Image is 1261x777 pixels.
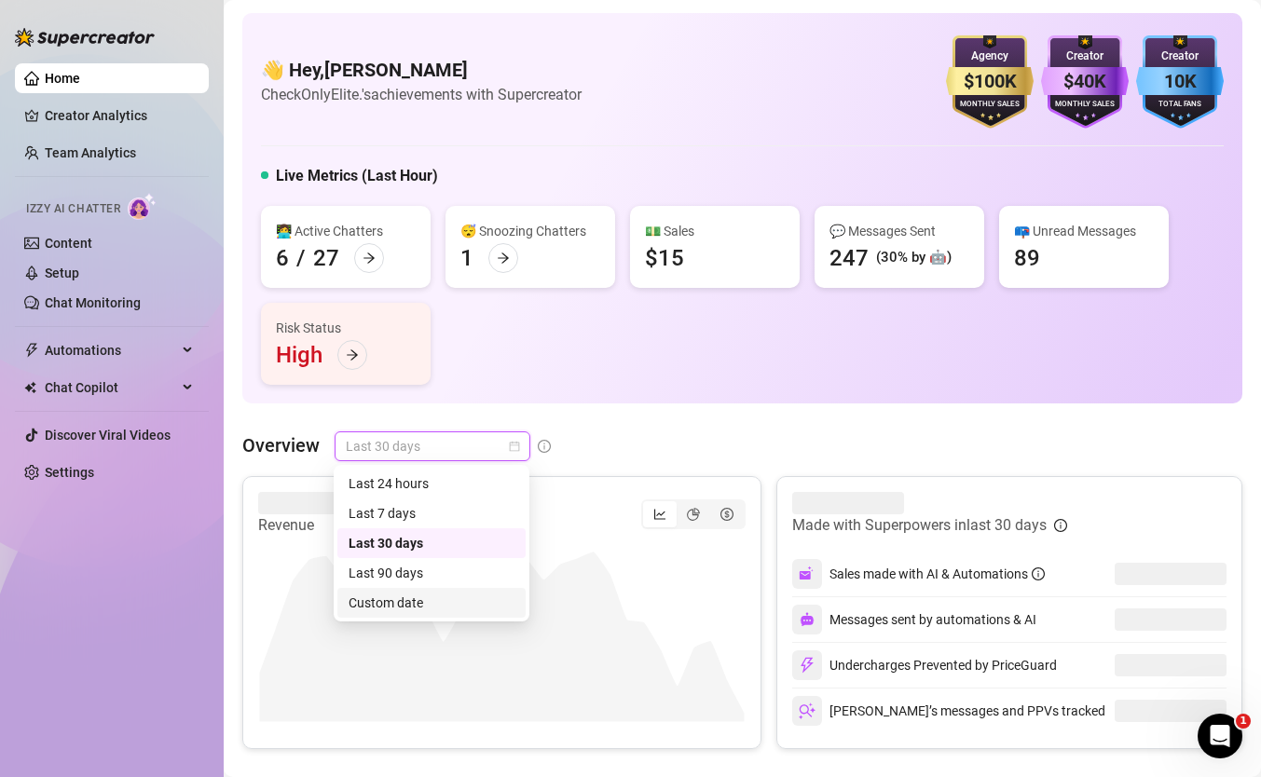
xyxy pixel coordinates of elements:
article: Made with Superpowers in last 30 days [792,514,1047,537]
div: Agency [946,48,1034,65]
div: Last 24 hours [337,469,526,498]
div: Undercharges Prevented by PriceGuard [792,650,1057,680]
img: svg%3e [800,612,815,627]
span: Izzy AI Chatter [26,200,120,218]
a: Settings [45,465,94,480]
article: Overview [242,431,320,459]
div: 1 [460,243,473,273]
span: info-circle [538,440,551,453]
div: $15 [645,243,684,273]
div: Last 90 days [337,558,526,588]
span: calendar [509,441,520,452]
article: Check OnlyElite.'s achievements with Supercreator [261,83,582,106]
img: purple-badge-B9DA21FR.svg [1041,35,1129,129]
div: 10K [1136,67,1224,96]
img: Chat Copilot [24,381,36,394]
span: 1 [1236,714,1251,729]
img: gold-badge-CigiZidd.svg [946,35,1034,129]
h5: Live Metrics (Last Hour) [276,165,438,187]
span: arrow-right [346,348,359,361]
h4: 👋 Hey, [PERSON_NAME] [261,57,582,83]
span: line-chart [653,508,666,521]
span: arrow-right [497,252,510,265]
a: Creator Analytics [45,101,194,130]
div: Last 30 days [349,533,514,553]
div: $40K [1041,67,1129,96]
div: 6 [276,243,289,273]
img: logo-BBDzfeDw.svg [15,28,155,47]
a: Team Analytics [45,145,136,160]
div: Last 7 days [349,503,514,524]
span: pie-chart [687,508,700,521]
div: Creator [1041,48,1129,65]
a: Chat Monitoring [45,295,141,310]
div: Risk Status [276,318,416,338]
div: 89 [1014,243,1040,273]
div: $100K [946,67,1034,96]
div: 27 [313,243,339,273]
div: Monthly Sales [1041,99,1129,111]
div: 247 [829,243,869,273]
span: Automations [45,335,177,365]
div: [PERSON_NAME]’s messages and PPVs tracked [792,696,1105,726]
iframe: Intercom live chat [1198,714,1242,758]
span: arrow-right [363,252,376,265]
div: Custom date [349,593,514,613]
div: 💵 Sales [645,221,785,241]
span: Last 30 days [346,432,519,460]
div: 📪 Unread Messages [1014,221,1154,241]
span: info-circle [1032,567,1045,580]
div: 😴 Snoozing Chatters [460,221,600,241]
div: Sales made with AI & Automations [829,564,1045,584]
article: Revenue [258,514,370,537]
div: Last 7 days [337,498,526,528]
div: Creator [1136,48,1224,65]
span: thunderbolt [24,343,39,358]
div: (30% by 🤖) [876,247,952,269]
div: segmented control [641,499,746,529]
div: Last 24 hours [349,473,514,494]
div: Total Fans [1136,99,1224,111]
div: Last 30 days [337,528,526,558]
a: Content [45,236,92,251]
img: svg%3e [799,657,816,674]
a: Discover Viral Videos [45,428,171,443]
div: Last 90 days [349,563,514,583]
img: svg%3e [799,566,816,582]
span: info-circle [1054,519,1067,532]
div: 👩‍💻 Active Chatters [276,221,416,241]
a: Home [45,71,80,86]
div: Monthly Sales [946,99,1034,111]
img: blue-badge-DgoSNQY1.svg [1136,35,1224,129]
img: AI Chatter [128,193,157,220]
span: dollar-circle [720,508,733,521]
div: 💬 Messages Sent [829,221,969,241]
div: Custom date [337,588,526,618]
span: Chat Copilot [45,373,177,402]
a: Setup [45,266,79,280]
img: svg%3e [799,702,816,719]
div: Messages sent by automations & AI [792,605,1036,634]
